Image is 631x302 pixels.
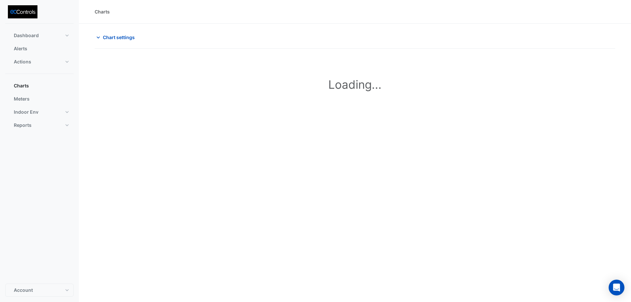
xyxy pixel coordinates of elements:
[95,32,139,43] button: Chart settings
[5,92,74,105] button: Meters
[8,5,37,18] img: Company Logo
[14,109,38,115] span: Indoor Env
[5,119,74,132] button: Reports
[109,78,601,91] h1: Loading...
[14,96,30,102] span: Meters
[5,79,74,92] button: Charts
[5,55,74,68] button: Actions
[95,8,110,15] div: Charts
[14,45,27,52] span: Alerts
[609,280,624,295] div: Open Intercom Messenger
[5,29,74,42] button: Dashboard
[14,58,31,65] span: Actions
[14,82,29,89] span: Charts
[14,287,33,293] span: Account
[103,34,135,41] span: Chart settings
[14,122,32,128] span: Reports
[5,284,74,297] button: Account
[5,42,74,55] button: Alerts
[5,105,74,119] button: Indoor Env
[14,32,39,39] span: Dashboard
